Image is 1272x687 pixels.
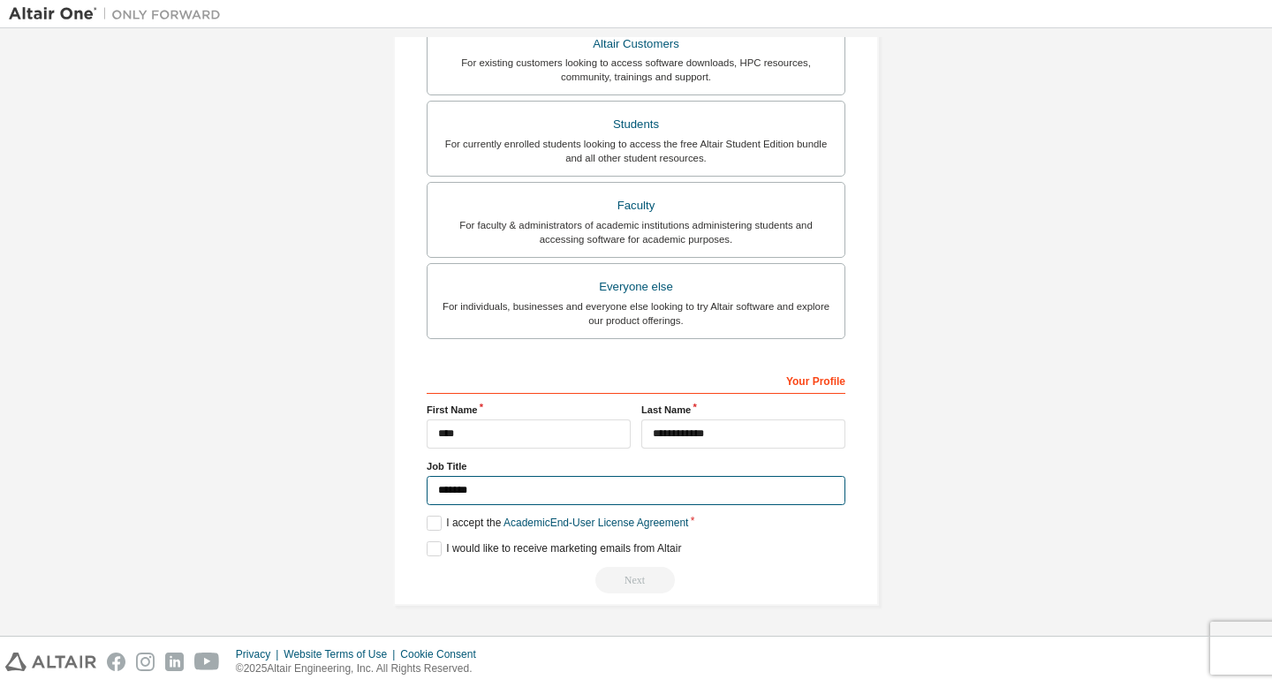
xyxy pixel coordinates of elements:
div: Faculty [438,193,834,218]
div: For faculty & administrators of academic institutions administering students and accessing softwa... [438,218,834,246]
label: Job Title [427,459,845,473]
div: For existing customers looking to access software downloads, HPC resources, community, trainings ... [438,56,834,84]
label: Last Name [641,403,845,417]
div: Altair Customers [438,32,834,57]
div: For currently enrolled students looking to access the free Altair Student Edition bundle and all ... [438,137,834,165]
div: Read and acccept EULA to continue [427,567,845,593]
div: Everyone else [438,275,834,299]
img: linkedin.svg [165,653,184,671]
div: Your Profile [427,366,845,394]
div: Cookie Consent [400,647,486,661]
label: First Name [427,403,631,417]
label: I accept the [427,516,688,531]
label: I would like to receive marketing emails from Altair [427,541,681,556]
img: altair_logo.svg [5,653,96,671]
img: youtube.svg [194,653,220,671]
p: © 2025 Altair Engineering, Inc. All Rights Reserved. [236,661,487,676]
div: Privacy [236,647,284,661]
div: For individuals, businesses and everyone else looking to try Altair software and explore our prod... [438,299,834,328]
img: Altair One [9,5,230,23]
div: Students [438,112,834,137]
a: Academic End-User License Agreement [503,517,688,529]
div: Website Terms of Use [284,647,400,661]
img: facebook.svg [107,653,125,671]
img: instagram.svg [136,653,155,671]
